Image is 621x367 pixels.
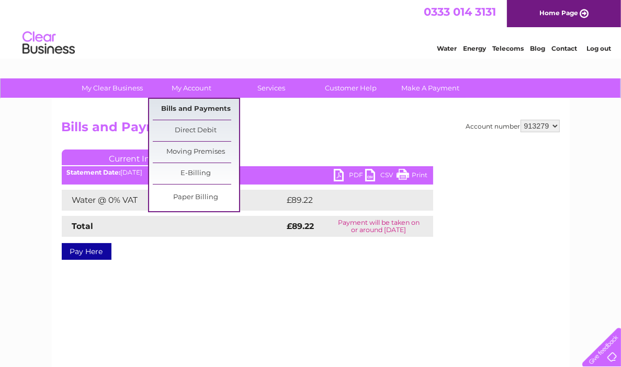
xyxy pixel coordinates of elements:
a: Direct Debit [153,120,239,141]
a: Water [437,44,457,52]
a: Customer Help [308,78,394,98]
a: Moving Premises [153,142,239,163]
a: Log out [586,44,611,52]
div: Account number [466,120,560,132]
a: Blog [530,44,545,52]
a: Print [397,169,428,184]
a: Current Invoice [62,150,219,165]
a: My Clear Business [69,78,155,98]
b: Statement Date: [67,168,121,176]
a: Pay Here [62,243,111,260]
a: Services [228,78,314,98]
img: logo.png [22,27,75,59]
a: PDF [334,169,365,184]
td: Water @ 0% VAT [62,190,285,211]
h2: Bills and Payments [62,120,560,140]
a: Bills and Payments [153,99,239,120]
a: Paper Billing [153,187,239,208]
a: CSV [365,169,397,184]
a: Energy [463,44,486,52]
div: Clear Business is a trading name of Verastar Limited (registered in [GEOGRAPHIC_DATA] No. 3667643... [64,6,558,51]
a: Telecoms [492,44,524,52]
a: E-Billing [153,163,239,184]
strong: Total [72,221,94,231]
a: My Account [149,78,235,98]
a: Make A Payment [387,78,473,98]
a: Contact [551,44,577,52]
strong: £89.22 [287,221,314,231]
td: £89.22 [285,190,412,211]
a: 0333 014 3131 [424,5,496,18]
div: [DATE] [62,169,433,176]
td: Payment will be taken on or around [DATE] [325,216,433,237]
